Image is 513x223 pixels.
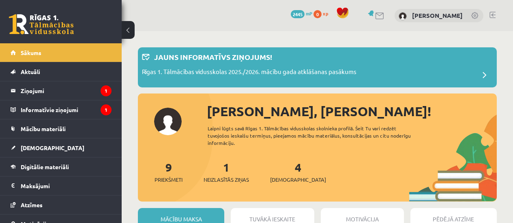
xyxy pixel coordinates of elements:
[154,51,272,62] p: Jauns informatīvs ziņojums!
[11,62,112,81] a: Aktuāli
[21,163,69,170] span: Digitālie materiāli
[11,157,112,176] a: Digitālie materiāli
[270,176,326,184] span: [DEMOGRAPHIC_DATA]
[208,125,423,147] div: Laipni lūgts savā Rīgas 1. Tālmācības vidusskolas skolnieka profilā. Šeit Tu vari redzēt tuvojošo...
[11,43,112,62] a: Sākums
[155,160,182,184] a: 9Priekšmeti
[11,176,112,195] a: Maksājumi
[412,11,463,19] a: [PERSON_NAME]
[21,125,66,132] span: Mācību materiāli
[11,195,112,214] a: Atzīmes
[11,119,112,138] a: Mācību materiāli
[313,10,322,18] span: 0
[101,85,112,96] i: 1
[313,10,332,17] a: 0 xp
[21,144,84,151] span: [DEMOGRAPHIC_DATA]
[9,14,74,34] a: Rīgas 1. Tālmācības vidusskola
[11,81,112,100] a: Ziņojumi1
[142,51,493,83] a: Jauns informatīvs ziņojums! Rīgas 1. Tālmācības vidusskolas 2025./2026. mācību gada atklāšanas pa...
[204,160,249,184] a: 1Neizlasītās ziņas
[323,10,328,17] span: xp
[21,49,41,56] span: Sākums
[21,81,112,100] legend: Ziņojumi
[142,67,356,79] p: Rīgas 1. Tālmācības vidusskolas 2025./2026. mācību gada atklāšanas pasākums
[21,100,112,119] legend: Informatīvie ziņojumi
[291,10,312,17] a: 2445 mP
[306,10,312,17] span: mP
[11,100,112,119] a: Informatīvie ziņojumi1
[101,104,112,115] i: 1
[204,176,249,184] span: Neizlasītās ziņas
[21,68,40,75] span: Aktuāli
[11,138,112,157] a: [DEMOGRAPHIC_DATA]
[207,102,497,121] div: [PERSON_NAME], [PERSON_NAME]!
[291,10,305,18] span: 2445
[270,160,326,184] a: 4[DEMOGRAPHIC_DATA]
[21,176,112,195] legend: Maksājumi
[21,201,43,208] span: Atzīmes
[155,176,182,184] span: Priekšmeti
[399,12,407,20] img: Rūta Nora Bengere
